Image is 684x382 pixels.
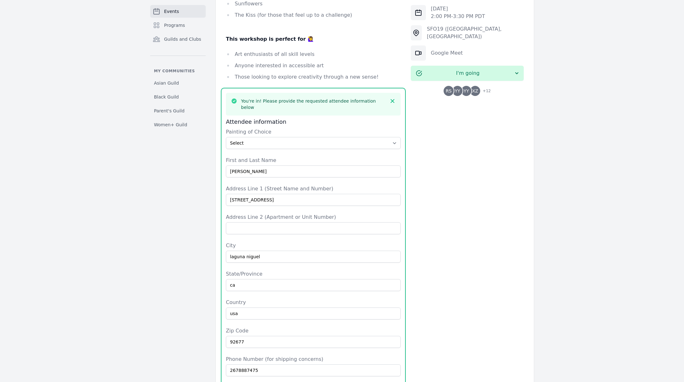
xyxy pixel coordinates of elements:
label: Painting of Choice [226,128,401,136]
span: Parent's Guild [154,108,185,114]
span: Programs [164,22,185,28]
p: My communities [150,69,206,74]
label: Country [226,299,401,306]
span: RS [446,89,452,93]
label: Phone Number (for shipping concerns) [226,355,401,363]
span: Black Guild [154,94,179,100]
a: Asian Guild [150,77,206,89]
label: First and Last Name [226,157,401,164]
span: XZ [472,89,478,93]
a: Google Meet [431,50,463,56]
h3: You're in! Please provide the requested attendee information below [241,98,386,110]
label: Address Line 2 (Apartment or Unit Number) [226,213,401,221]
span: YY [464,89,469,93]
a: Guilds and Clubs [150,33,206,45]
button: I'm going [411,66,524,81]
p: 2:00 PM - 3:30 PM PDT [431,13,485,20]
li: Art enthusiasts of all skill levels [226,50,401,59]
strong: This workshop is perfect for 🙋‍♀️ [226,36,314,42]
div: SFO19 ([GEOGRAPHIC_DATA], [GEOGRAPHIC_DATA]) [427,25,524,40]
span: Asian Guild [154,80,179,86]
span: YY [455,89,460,93]
span: Guilds and Clubs [164,36,201,42]
label: City [226,242,401,249]
span: + 12 [479,87,491,96]
li: Those looking to explore creativity through a new sense! [226,73,401,81]
span: Women+ Guild [154,122,187,128]
a: Black Guild [150,91,206,103]
a: Events [150,5,206,18]
label: State/Province [226,270,401,278]
nav: Sidebar [150,5,206,130]
li: Anyone interested in accessible art [226,61,401,70]
p: [DATE] [431,5,485,13]
a: Women+ Guild [150,119,206,130]
a: Programs [150,19,206,32]
span: Events [164,8,179,15]
a: Parent's Guild [150,105,206,116]
label: Zip Code [226,327,401,335]
span: I'm going [422,69,514,77]
label: Address Line 1 (Street Name and Number) [226,185,401,193]
h3: Attendee information [226,118,401,126]
li: The Kiss (for those that feel up to a challenge) [226,11,401,20]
